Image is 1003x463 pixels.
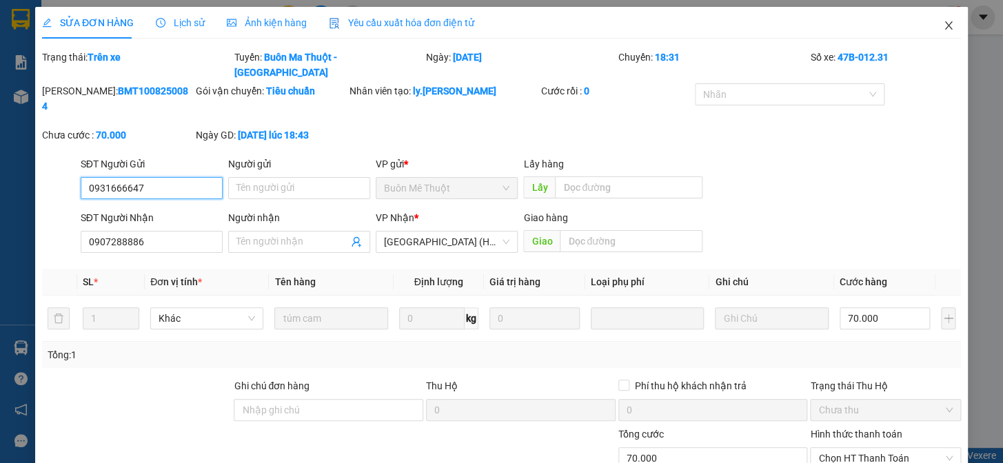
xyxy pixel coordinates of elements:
label: Hình thức thanh toán [810,429,902,440]
button: delete [48,307,70,329]
b: Buôn Ma Thuột - [GEOGRAPHIC_DATA] [234,52,336,78]
div: Người nhận [228,210,370,225]
div: Nhân viên tạo: [349,83,539,99]
span: Yêu cầu xuất hóa đơn điện tử [329,17,474,28]
span: Đơn vị tính [150,276,202,287]
span: Cước hàng [840,276,887,287]
div: 0948313388 [161,45,280,64]
span: close [943,20,954,31]
span: Đà Nẵng (Hàng) [384,231,509,252]
span: Tên hàng [274,276,315,287]
span: edit [42,18,52,28]
div: Trạng thái: [41,50,233,80]
b: ly.[PERSON_NAME] [413,85,496,96]
span: Khác [159,308,255,329]
span: Giá trị hàng [489,276,540,287]
div: Buôn Mê Thuột [161,12,280,45]
img: icon [329,18,340,29]
b: [DATE] [453,52,482,63]
b: 18:31 [655,52,680,63]
input: Ghi Chú [715,307,828,329]
span: SỬA ĐƠN HÀNG [42,17,134,28]
div: Gói vận chuyển: [196,83,347,99]
label: Ghi chú đơn hàng [234,380,310,391]
span: Ảnh kiện hàng [227,17,307,28]
input: 0 [489,307,580,329]
div: Người gửi [228,156,370,172]
div: Tên hàng: bao xanh ( : 1 ) [12,95,280,112]
div: [GEOGRAPHIC_DATA] (Hàng) [12,12,152,59]
input: Dọc đường [555,176,702,198]
div: SĐT Người Gửi [81,156,223,172]
span: kg [465,307,478,329]
span: user-add [351,236,362,247]
input: VD: Bàn, Ghế [274,307,387,329]
div: Cước rồi : [541,83,692,99]
div: [PERSON_NAME]: [42,83,193,114]
div: Tuyến: [232,50,425,80]
span: Thu Hộ [426,380,458,391]
div: Trạng thái Thu Hộ [810,378,961,393]
b: 70.000 [96,130,126,141]
b: 47B-012.31 [837,52,888,63]
input: Dọc đường [560,230,702,252]
span: Tổng cước [618,429,664,440]
span: CC [159,72,176,87]
span: Lịch sử [156,17,205,28]
span: Nhận: [161,13,194,28]
span: Giao hàng [523,212,567,223]
span: clock-circle [156,18,165,28]
span: Lấy [523,176,555,198]
span: Phí thu hộ khách nhận trả [629,378,752,393]
div: Ngày GD: [196,127,347,143]
span: SL [156,94,175,113]
input: Ghi chú đơn hàng [234,399,423,421]
button: Close [929,7,968,45]
b: 0 [584,85,589,96]
div: Chưa cước : [42,127,193,143]
div: Ngày: [425,50,617,80]
span: Buôn Mê Thuột [384,178,509,198]
button: plus [941,307,955,329]
div: VP gửi [376,156,518,172]
span: Định lượng [414,276,463,287]
div: SĐT Người Nhận [81,210,223,225]
span: Chưa thu [818,400,953,420]
span: Gửi: [12,12,33,26]
b: Tiêu chuẩn [266,85,315,96]
div: Số xe: [809,50,962,80]
th: Loại phụ phí [585,269,709,296]
span: Giao [523,230,560,252]
span: VP Nhận [376,212,414,223]
b: Trên xe [88,52,121,63]
th: Ghi chú [709,269,833,296]
span: SL [83,276,94,287]
div: Chuyến: [617,50,809,80]
div: Tổng: 1 [48,347,388,362]
span: Lấy hàng [523,158,563,169]
b: [DATE] lúc 18:43 [238,130,309,141]
span: picture [227,18,236,28]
